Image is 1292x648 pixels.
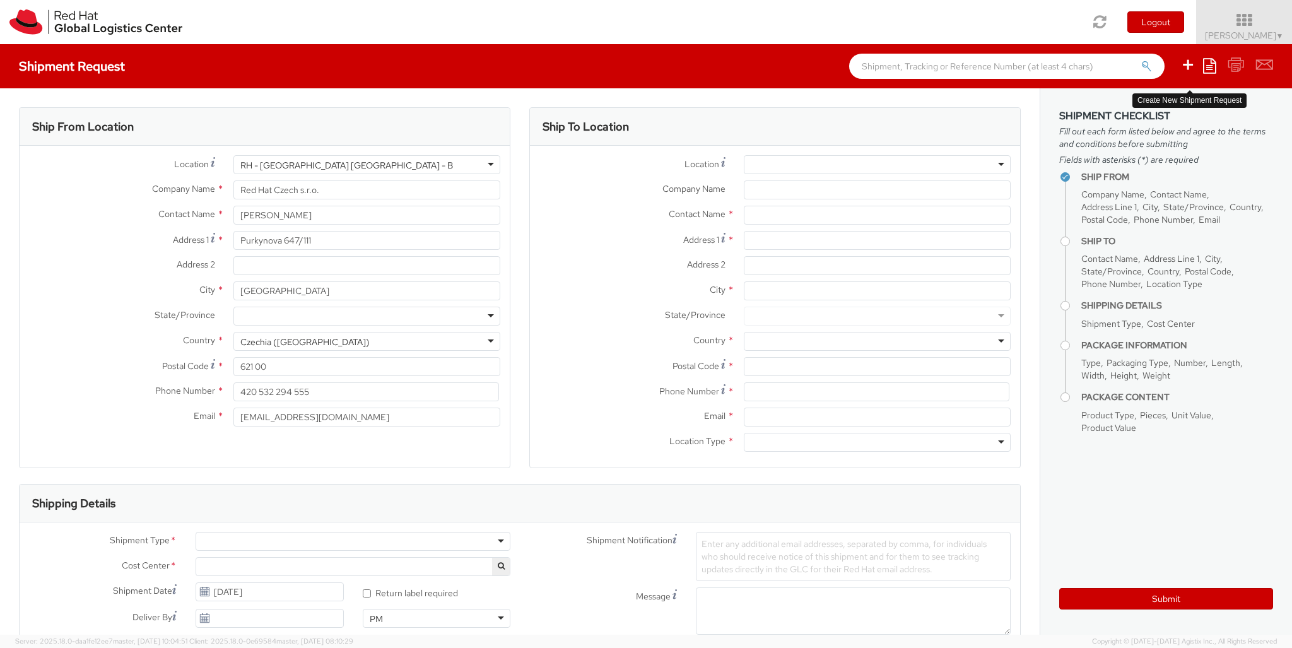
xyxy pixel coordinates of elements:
input: Shipment, Tracking or Reference Number (at least 4 chars) [849,54,1165,79]
span: Copyright © [DATE]-[DATE] Agistix Inc., All Rights Reserved [1092,637,1277,647]
span: Length [1211,357,1240,368]
span: master, [DATE] 08:10:29 [276,637,353,645]
h3: Shipping Details [32,497,115,510]
span: Postal Code [1185,266,1231,277]
span: Deliver By [132,611,172,624]
button: Submit [1059,588,1273,610]
input: Return label required [363,589,371,598]
span: master, [DATE] 10:04:51 [113,637,187,645]
span: Cost Center [122,559,170,574]
span: Pieces [1140,409,1166,421]
span: Unit Value [1172,409,1211,421]
span: City [710,284,725,295]
span: Message [636,591,671,602]
h4: Shipment Request [19,59,125,73]
span: Phone Number [1134,214,1193,225]
span: State/Province [1081,266,1142,277]
span: Country [1148,266,1179,277]
span: City [199,284,215,295]
h4: Shipping Details [1081,301,1273,310]
span: Shipment Date [113,584,172,598]
span: Country [693,334,725,346]
span: Phone Number [155,385,215,396]
span: Fields with asterisks (*) are required [1059,153,1273,166]
div: PM [370,613,383,625]
h3: Shipment Checklist [1059,110,1273,122]
span: Country [1230,201,1261,213]
span: Contact Name [158,208,215,220]
span: Address Line 1 [1144,253,1199,264]
span: Company Name [662,183,725,194]
span: Product Type [1081,409,1134,421]
span: State/Province [1163,201,1224,213]
span: Address 1 [173,234,209,245]
span: Country [183,334,215,346]
span: Phone Number [659,386,719,397]
span: Location Type [669,435,725,447]
span: Address 2 [177,259,215,270]
span: Enter any additional email addresses, separated by comma, for individuals who should receive noti... [702,538,987,575]
span: Type [1081,357,1101,368]
span: Fill out each form listed below and agree to the terms and conditions before submitting [1059,125,1273,150]
span: Address 2 [687,259,725,270]
span: Postal Code [162,360,209,372]
span: Packaging Type [1107,357,1168,368]
span: Number [1174,357,1206,368]
label: Return label required [363,585,460,599]
span: Shipment Type [110,534,170,548]
span: Contact Name [669,208,725,220]
span: Location [684,158,719,170]
div: Czechia ([GEOGRAPHIC_DATA]) [240,336,370,348]
h4: Ship To [1081,237,1273,246]
h3: Ship From Location [32,121,134,133]
span: Contact Name [1081,253,1138,264]
div: Create New Shipment Request [1132,93,1247,108]
img: rh-logistics-00dfa346123c4ec078e1.svg [9,9,182,35]
span: ▼ [1276,31,1284,41]
span: Address 1 [683,234,719,245]
span: Phone Number [1081,278,1141,290]
h4: Package Content [1081,392,1273,402]
span: Location [174,158,209,170]
span: Company Name [1081,189,1144,200]
span: Server: 2025.18.0-daa1fe12ee7 [15,637,187,645]
span: City [1142,201,1158,213]
span: Product Value [1081,422,1136,433]
span: Cost Center [1147,318,1195,329]
span: City [1205,253,1220,264]
span: Address Line 1 [1081,201,1137,213]
span: Email [1199,214,1220,225]
h4: Package Information [1081,341,1273,350]
div: RH - [GEOGRAPHIC_DATA] [GEOGRAPHIC_DATA] - B [240,159,453,172]
h4: Ship From [1081,172,1273,182]
span: Width [1081,370,1105,381]
span: Postal Code [672,360,719,372]
h3: Ship To Location [543,121,629,133]
span: Weight [1142,370,1170,381]
span: Shipment Notification [587,534,672,547]
span: Contact Name [1150,189,1207,200]
span: Shipment Type [1081,318,1141,329]
span: Location Type [1146,278,1202,290]
span: Email [704,410,725,421]
span: Height [1110,370,1137,381]
span: Postal Code [1081,214,1128,225]
span: Client: 2025.18.0-0e69584 [189,637,353,645]
button: Logout [1127,11,1184,33]
span: Email [194,410,215,421]
span: Company Name [152,183,215,194]
span: State/Province [155,309,215,321]
span: [PERSON_NAME] [1205,30,1284,41]
span: State/Province [665,309,725,321]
